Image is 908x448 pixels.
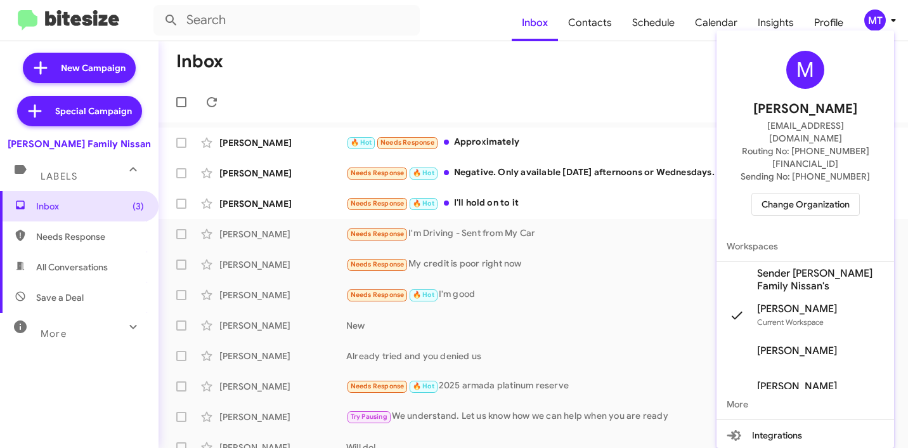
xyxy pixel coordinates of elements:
span: Sending No: [PHONE_NUMBER] [741,170,870,183]
span: Sender [PERSON_NAME] Family Nissan's [757,267,884,293]
span: Routing No: [PHONE_NUMBER][FINANCIAL_ID] [732,145,879,170]
span: [PERSON_NAME] [757,345,837,357]
span: [EMAIL_ADDRESS][DOMAIN_NAME] [732,119,879,145]
button: Change Organization [751,193,860,216]
div: M [786,51,824,89]
span: [PERSON_NAME] [757,303,837,315]
span: Change Organization [762,194,850,215]
span: [PERSON_NAME] [757,380,837,393]
span: More [717,389,894,419]
span: Workspaces [717,231,894,261]
span: Current Workspace [757,317,824,327]
span: [PERSON_NAME] [753,99,857,119]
